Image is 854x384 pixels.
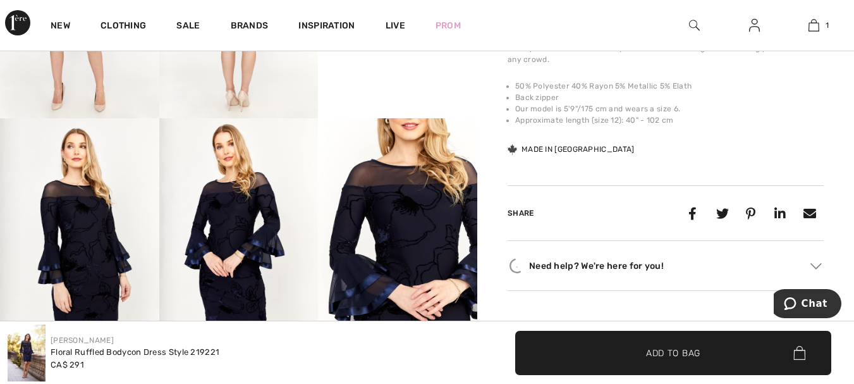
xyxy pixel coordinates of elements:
a: Prom [436,19,461,32]
iframe: Opens a widget where you can chat to one of our agents [774,289,841,321]
a: New [51,20,70,34]
img: My Info [749,18,760,33]
img: My Bag [808,18,819,33]
img: Arrow2.svg [810,263,822,269]
div: Made in [GEOGRAPHIC_DATA] [508,144,635,155]
span: Add to Bag [646,346,700,359]
img: Floral Ruffled Bodycon Dress Style 219221 [8,325,46,381]
a: Live [386,19,405,32]
img: 1ère Avenue [5,10,30,35]
span: CA$ 291 [51,360,84,369]
a: Sale [176,20,200,34]
li: Back zipper [515,92,824,103]
span: 1 [826,20,829,31]
button: Add to Bag [515,331,831,375]
a: [PERSON_NAME] [51,336,114,345]
a: Brands [231,20,269,34]
li: 50% Polyester 40% Rayon 5% Metallic 5% Elath [515,80,824,92]
a: 1 [784,18,843,33]
span: Inspiration [298,20,355,34]
li: Our model is 5'9"/175 cm and wears a size 6. [515,103,824,115]
span: Share [508,209,534,218]
div: Need help? We're here for you! [508,256,824,275]
img: search the website [689,18,700,33]
img: Floral Ruffled Bodycon Dress Style 219221. 6 [159,118,319,357]
a: Clothing [101,20,146,34]
div: Floral Ruffled Bodycon Dress Style 219221 [51,346,219,359]
img: Bag.svg [793,346,805,360]
img: Floral Ruffled Bodycon Dress Style 219221. 7 [318,118,477,357]
a: Sign In [739,18,770,34]
li: Approximate length (size 12): 40" - 102 cm [515,115,824,126]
